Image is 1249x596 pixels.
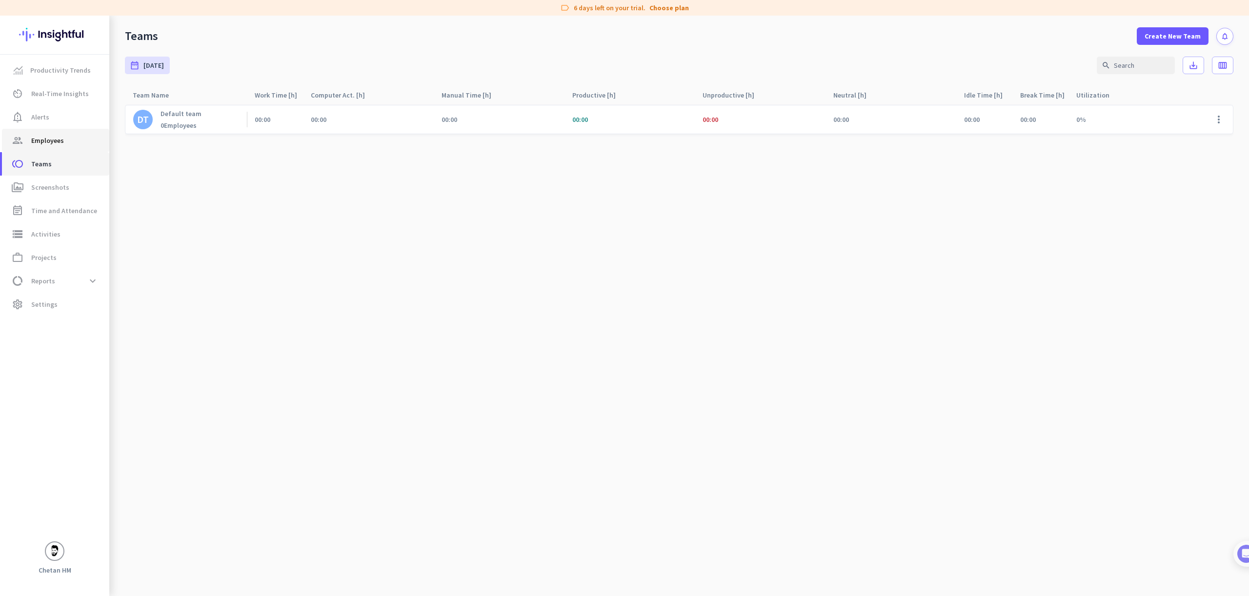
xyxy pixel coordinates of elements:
[47,543,62,559] img: avatar
[2,246,109,269] a: work_outlineProjects
[703,115,718,124] span: 00:00
[19,16,90,54] img: Insightful logo
[1145,31,1201,41] span: Create New Team
[1076,88,1121,102] div: Utilization
[1189,60,1198,70] i: save_alt
[1137,27,1209,45] button: Create New Team
[2,59,109,82] a: menu-itemProductivity Trends
[1212,57,1233,74] button: calendar_view_week
[442,115,457,124] span: 00:00
[255,88,303,102] div: Work Time [h]
[161,121,164,130] b: 0
[31,181,69,193] span: Screenshots
[964,88,1012,102] div: Idle Time [h]
[311,88,377,102] div: Computer Act. [h]
[2,293,109,316] a: settingsSettings
[2,199,109,222] a: event_noteTime and Attendance
[31,298,58,310] span: Settings
[572,115,588,124] span: 00:00
[12,205,23,217] i: event_note
[12,275,23,287] i: data_usage
[12,135,23,146] i: group
[12,158,23,170] i: toll
[2,176,109,199] a: perm_mediaScreenshots
[1216,28,1233,45] button: notifications
[2,129,109,152] a: groupEmployees
[833,88,878,102] div: Neutral [h]
[1102,61,1110,70] i: search
[2,222,109,246] a: storageActivities
[31,158,52,170] span: Teams
[2,269,109,293] a: data_usageReportsexpand_more
[31,88,89,99] span: Real-Time Insights
[130,60,140,70] i: date_range
[133,88,181,102] div: Team Name
[31,228,60,240] span: Activities
[442,88,503,102] div: Manual Time [h]
[572,88,627,102] div: Productive [h]
[2,152,109,176] a: tollTeams
[31,111,49,123] span: Alerts
[1068,105,1199,134] div: 0%
[12,181,23,193] i: perm_media
[133,109,201,130] a: DTDefault team0Employees
[964,115,980,124] span: 00:00
[12,298,23,310] i: settings
[1207,108,1230,131] button: more_vert
[1020,115,1036,124] div: 00:00
[2,82,109,105] a: av_timerReal-Time Insights
[12,88,23,99] i: av_timer
[14,66,22,75] img: menu-item
[31,135,64,146] span: Employees
[125,29,158,43] div: Teams
[311,115,326,124] span: 00:00
[255,115,270,124] span: 00:00
[560,3,570,13] i: label
[31,275,55,287] span: Reports
[833,115,849,124] span: 00:00
[1218,60,1228,70] i: calendar_view_week
[12,111,23,123] i: notification_important
[649,3,689,13] a: Choose plan
[1221,32,1229,40] i: notifications
[31,205,97,217] span: Time and Attendance
[137,115,149,124] div: DT
[12,228,23,240] i: storage
[1183,57,1204,74] button: save_alt
[161,109,201,118] p: Default team
[2,105,109,129] a: notification_importantAlerts
[161,121,201,130] div: Employees
[84,272,101,290] button: expand_more
[143,60,164,70] span: [DATE]
[703,88,766,102] div: Unproductive [h]
[31,252,57,263] span: Projects
[1097,57,1175,74] input: Search
[30,64,91,76] span: Productivity Trends
[1020,88,1068,102] div: Break Time [h]
[12,252,23,263] i: work_outline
